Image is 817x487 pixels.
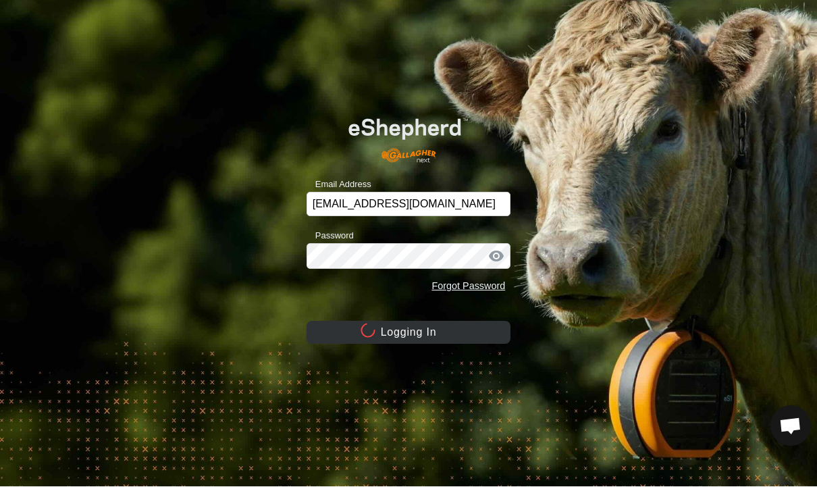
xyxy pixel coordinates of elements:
[770,406,811,446] div: Open chat
[307,193,511,217] input: Email Address
[431,281,505,292] a: Forgot Password
[307,178,371,192] label: Email Address
[307,322,511,344] button: Logging In
[327,102,490,172] img: E-shepherd Logo
[307,230,354,243] label: Password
